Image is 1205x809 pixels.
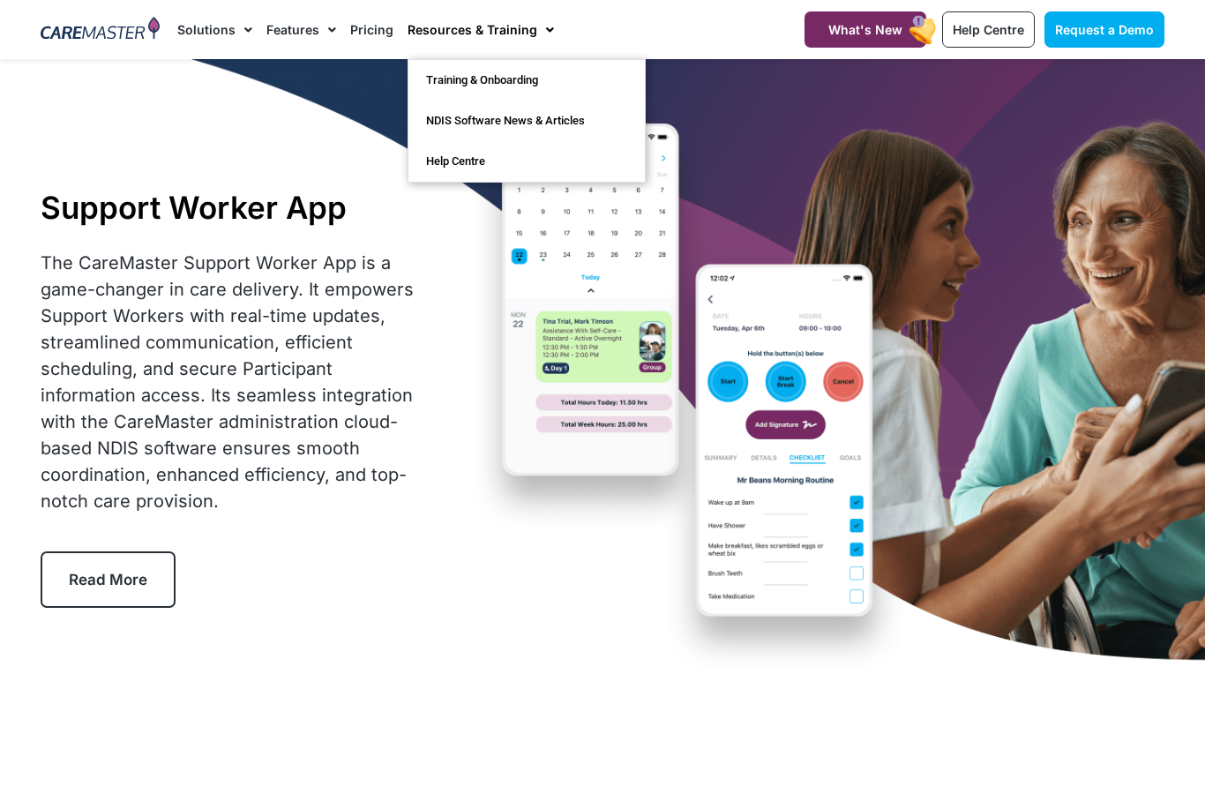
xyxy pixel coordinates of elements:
ul: Resources & Training [408,59,646,183]
span: What's New [828,22,902,37]
a: Read More [41,551,176,608]
h1: Support Worker App [41,189,423,226]
span: Request a Demo [1055,22,1154,37]
img: CareMaster Logo [41,17,160,43]
span: Help Centre [953,22,1024,37]
a: Request a Demo [1044,11,1164,48]
a: Help Centre [408,141,645,182]
div: The CareMaster Support Worker App is a game-changer in care delivery. It empowers Support Workers... [41,250,423,514]
a: What's New [805,11,926,48]
a: Training & Onboarding [408,60,645,101]
span: Read More [69,571,147,588]
a: Help Centre [942,11,1035,48]
a: NDIS Software News & Articles [408,101,645,141]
